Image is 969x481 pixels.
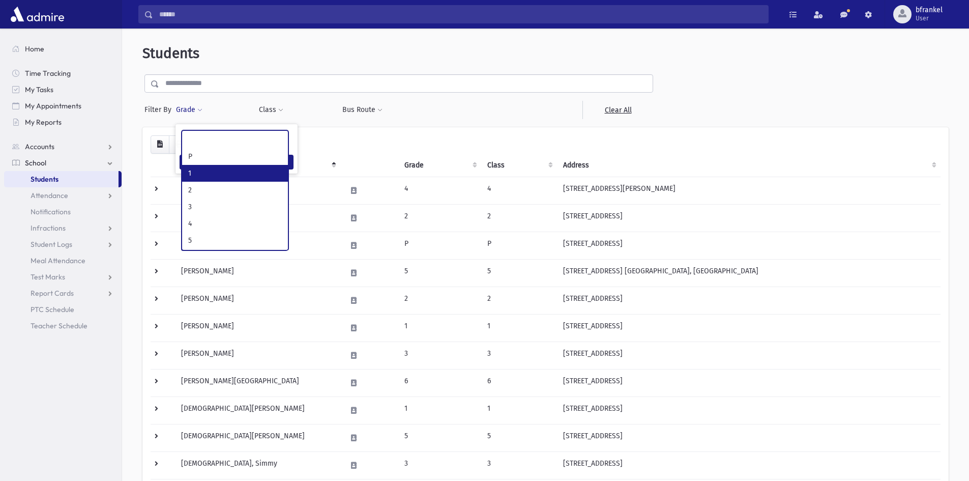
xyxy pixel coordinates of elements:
td: 2 [481,287,557,314]
span: bfrankel [916,6,943,14]
li: 2 [182,182,288,199]
td: 1 [398,314,481,342]
td: 4 [398,177,481,204]
li: 6 [182,249,288,266]
span: Students [142,45,199,62]
th: Address: activate to sort column ascending [557,154,941,177]
a: My Reports [4,114,122,130]
td: 2 [398,204,481,232]
span: Test Marks [31,272,65,281]
a: My Appointments [4,98,122,114]
th: Grade: activate to sort column ascending [398,154,481,177]
button: CSV [151,135,169,154]
span: Time Tracking [25,69,71,78]
span: Accounts [25,142,54,151]
td: P [398,232,481,259]
button: Filter [180,155,293,169]
td: [STREET_ADDRESS] [557,204,941,232]
td: 3 [481,451,557,479]
a: PTC Schedule [4,301,122,318]
a: My Tasks [4,81,122,98]
span: My Tasks [25,85,53,94]
span: Filter By [144,104,175,115]
span: Teacher Schedule [31,321,87,330]
li: 5 [182,232,288,249]
span: Student Logs [31,240,72,249]
td: [PERSON_NAME] [175,287,340,314]
td: 5 [398,424,481,451]
button: Bus Route [342,101,383,119]
span: Home [25,44,44,53]
td: [STREET_ADDRESS] [557,232,941,259]
td: 3 [398,342,481,369]
span: My Appointments [25,101,81,110]
td: 1 [398,397,481,424]
td: [PERSON_NAME] [175,342,340,369]
li: 4 [182,215,288,232]
td: [PERSON_NAME] [175,232,340,259]
span: My Reports [25,118,62,127]
a: Infractions [4,220,122,236]
td: 5 [481,424,557,451]
td: [STREET_ADDRESS] [557,451,941,479]
span: Infractions [31,223,66,233]
td: [STREET_ADDRESS] [557,314,941,342]
span: Students [31,175,58,184]
td: P [481,232,557,259]
span: Report Cards [31,289,74,298]
a: Clear All [582,101,653,119]
a: Accounts [4,138,122,155]
a: Teacher Schedule [4,318,122,334]
a: Student Logs [4,236,122,252]
a: Report Cards [4,285,122,301]
button: Class [258,101,284,119]
td: 5 [398,259,481,287]
a: School [4,155,122,171]
span: User [916,14,943,22]
td: 3 [481,342,557,369]
td: [STREET_ADDRESS] [557,397,941,424]
td: [STREET_ADDRESS][PERSON_NAME] [557,177,941,204]
span: Attendance [31,191,68,200]
li: 3 [182,199,288,215]
a: Attendance [4,187,122,204]
td: 2 [481,204,557,232]
td: [STREET_ADDRESS] [557,369,941,397]
a: Time Tracking [4,65,122,81]
button: Print [169,135,189,154]
td: [STREET_ADDRESS] [GEOGRAPHIC_DATA], [GEOGRAPHIC_DATA] [557,259,941,287]
a: Home [4,41,122,57]
td: 4 [481,177,557,204]
td: [PERSON_NAME] [175,259,340,287]
td: [DEMOGRAPHIC_DATA][PERSON_NAME] [175,397,340,424]
td: [PERSON_NAME] [175,314,340,342]
td: [PERSON_NAME][GEOGRAPHIC_DATA] [175,369,340,397]
td: 6 [398,369,481,397]
a: Notifications [4,204,122,220]
td: [PERSON_NAME] [175,177,340,204]
span: Meal Attendance [31,256,85,265]
td: [STREET_ADDRESS] [557,342,941,369]
a: Students [4,171,119,187]
a: Meal Attendance [4,252,122,269]
th: Class: activate to sort column ascending [481,154,557,177]
a: Test Marks [4,269,122,285]
input: Search [153,5,768,23]
td: 1 [481,397,557,424]
td: 1 [481,314,557,342]
td: [PERSON_NAME] [175,204,340,232]
span: Notifications [31,207,71,216]
span: School [25,158,46,167]
li: 1 [182,165,288,182]
td: [DEMOGRAPHIC_DATA][PERSON_NAME] [175,424,340,451]
td: 2 [398,287,481,314]
img: AdmirePro [8,4,67,24]
td: 5 [481,259,557,287]
td: [DEMOGRAPHIC_DATA], Simmy [175,451,340,479]
td: 3 [398,451,481,479]
td: [STREET_ADDRESS] [557,287,941,314]
span: PTC Schedule [31,305,74,314]
td: 6 [481,369,557,397]
td: [STREET_ADDRESS] [557,424,941,451]
button: Grade [175,101,203,119]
